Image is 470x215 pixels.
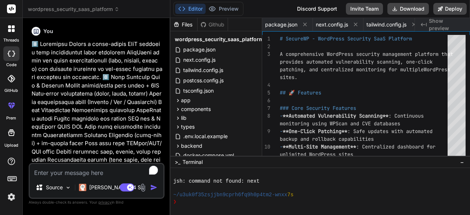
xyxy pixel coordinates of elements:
span: docker-compose.yml [182,151,235,160]
span: unlimited WordPress sites [280,151,353,158]
span: - [280,143,283,150]
span: ### Core Security Features [280,105,356,111]
button: Invite Team [346,3,383,15]
span: privacy [98,200,112,204]
span: .env.local.example [182,132,228,141]
span: ## 🚀 Features [280,89,321,96]
span: package.json [265,21,297,28]
p: Source [46,184,63,191]
button: − [459,156,466,168]
div: 4 [262,81,270,89]
span: Show preview [429,17,464,32]
span: : Continuous [388,112,424,119]
div: Files [170,21,197,28]
span: backup and rollback capabilities [280,136,374,142]
button: Download [387,3,429,15]
span: # SecureWP - WordPress Security SaaS Platform [280,35,412,42]
span: A comprehensive WordPress security management plat [280,51,427,57]
span: sites. [280,74,297,80]
div: 2 [262,43,270,50]
button: Preview [206,4,242,14]
span: >_ [175,158,180,166]
div: 8 [262,112,270,120]
span: : Centralized dashboard for [356,143,435,150]
span: ck [427,58,433,65]
div: Discord Support [293,3,341,15]
span: package.json [182,45,216,54]
p: [PERSON_NAME] 4 S.. [89,184,144,191]
span: tailwind.config.js [366,21,406,28]
button: Editor [175,4,206,14]
span: patching, and centralized monitoring for multiple [280,66,424,73]
span: **One-Click Patching** [283,128,347,135]
img: Pick Models [65,184,71,191]
span: lib [181,114,187,122]
span: next.config.js [316,21,348,28]
span: types [181,123,195,130]
button: Deploy [433,3,467,15]
span: form that [427,51,453,57]
span: ~/u3uk0f35zsjjbn9cprh6fq9h0p4tm2-wnxx [173,191,288,198]
img: attachment [139,183,147,192]
span: - [280,112,283,119]
img: icon [150,184,158,191]
label: code [6,62,17,68]
div: 9 [262,128,270,135]
span: components [181,105,211,113]
p: Always double-check its answers. Your in Bind [29,199,164,206]
span: app [181,97,191,104]
h6: You [43,28,53,35]
div: 5 [262,89,270,97]
span: monitoring using WPScan and CVE databases [280,120,400,127]
div: 7 [262,104,270,112]
span: **Automated Vulnerability Scanning** [283,112,388,119]
span: Terminal [182,158,203,166]
img: settings [5,191,18,203]
span: wordpress_security_saas_platform [175,36,264,43]
textarea: To enrich screen reader interactions, please activate Accessibility in Grammarly extension settings [30,164,163,177]
span: - [280,128,283,135]
div: Github [198,21,228,28]
span: next.config.js [182,55,216,64]
span: − [460,158,464,166]
span: postcss.config.js [182,76,224,85]
span: 7s [287,191,293,198]
label: Upload [4,142,18,148]
span: backend [181,142,202,150]
span: provides automated vulnerability scanning, one-cli [280,58,427,65]
span: wordpress_security_saas_platform [28,6,119,13]
div: 10 [262,143,270,151]
span: tsconfig.json [182,86,214,95]
div: 3 [262,50,270,58]
div: 6 [262,97,270,104]
label: threads [3,37,19,43]
span: tailwind.config.js [182,66,224,75]
span: : Safe updates with automated [347,128,433,135]
img: Claude 4 Sonnet [79,184,86,191]
span: **Multi-Site Management** [283,143,356,150]
span: WordPress [424,66,450,73]
label: GitHub [4,87,18,94]
label: prem [6,115,16,121]
span: ❯ [173,198,177,205]
div: 1 [262,35,270,43]
span: jsh: command not found: next [173,178,260,185]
